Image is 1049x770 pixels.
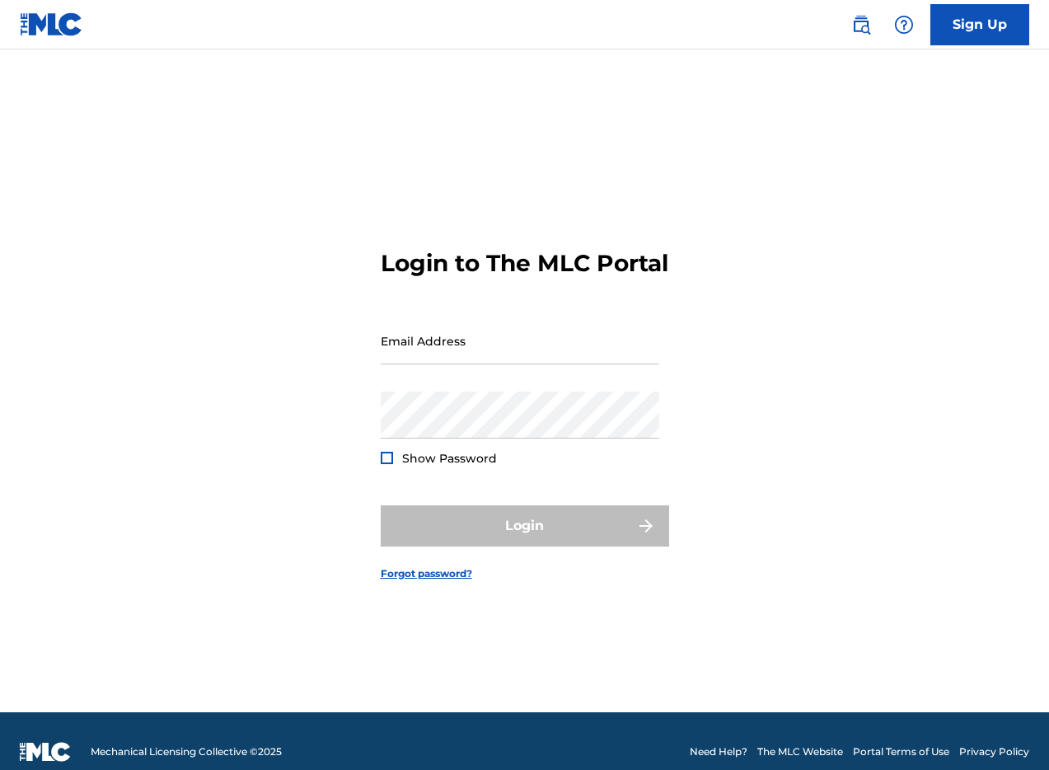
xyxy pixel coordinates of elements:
img: search [851,15,871,35]
a: Portal Terms of Use [853,744,949,759]
div: Help [887,8,920,41]
img: MLC Logo [20,12,83,36]
a: Need Help? [690,744,747,759]
iframe: Chat Widget [967,691,1049,770]
a: The MLC Website [757,744,843,759]
span: Mechanical Licensing Collective © 2025 [91,744,282,759]
span: Show Password [402,451,497,466]
a: Forgot password? [381,566,472,581]
a: Public Search [845,8,878,41]
a: Sign Up [930,4,1029,45]
a: Privacy Policy [959,744,1029,759]
h3: Login to The MLC Portal [381,249,668,278]
img: logo [20,742,71,762]
img: help [894,15,914,35]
